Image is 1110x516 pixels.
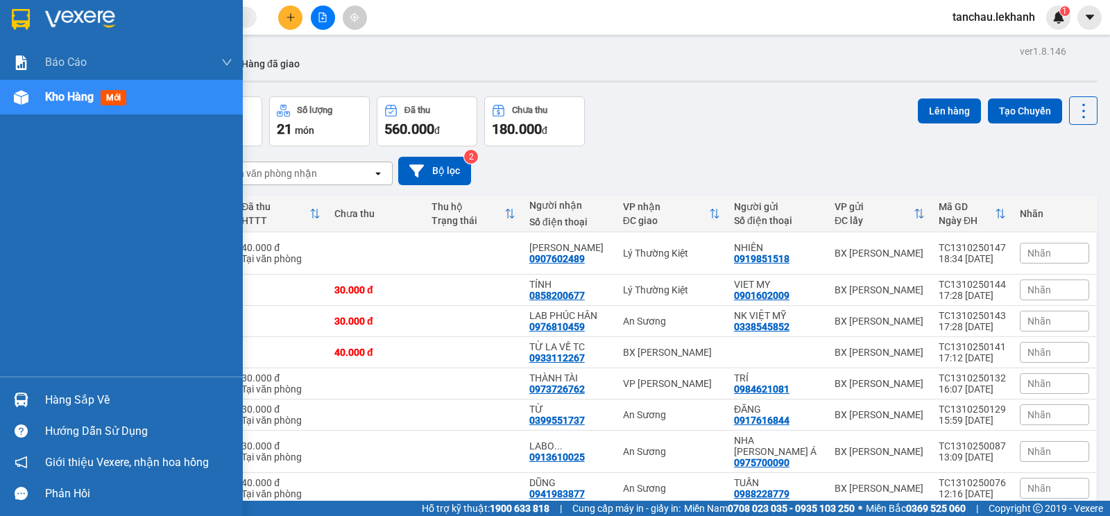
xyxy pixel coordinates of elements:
[334,316,418,327] div: 30.000 đ
[835,347,925,358] div: BX [PERSON_NAME]
[866,501,966,516] span: Miền Bắc
[278,6,302,30] button: plus
[350,12,359,22] span: aim
[464,150,478,164] sup: 2
[939,477,1006,488] div: TC1310250076
[529,200,609,211] div: Người nhận
[734,253,789,264] div: 0919851518
[542,125,547,136] span: đ
[1027,446,1051,457] span: Nhãn
[623,446,720,457] div: An Sương
[835,284,925,295] div: BX [PERSON_NAME]
[295,125,314,136] span: món
[377,96,477,146] button: Đã thu560.000đ
[939,310,1006,321] div: TC1310250143
[939,404,1006,415] div: TC1310250129
[734,215,821,226] div: Số điện thoại
[101,90,126,105] span: mới
[684,501,855,516] span: Miền Nam
[623,201,709,212] div: VP nhận
[45,421,232,442] div: Hướng dẫn sử dụng
[734,279,821,290] div: VIET MY
[734,415,789,426] div: 0917616844
[835,446,925,457] div: BX [PERSON_NAME]
[484,96,585,146] button: Chưa thu180.000đ
[15,456,28,469] span: notification
[14,55,28,70] img: solution-icon
[529,310,609,321] div: LAB PHÚC HÂN
[734,310,821,321] div: NK VIỆT MỸ
[623,347,720,358] div: BX [PERSON_NAME]
[529,372,609,384] div: THÀNH TÀI
[373,168,384,179] svg: open
[734,290,789,301] div: 0901602009
[734,435,821,457] div: NHA KHOA CHÂU Á
[425,196,522,232] th: Toggle SortBy
[939,352,1006,363] div: 17:12 [DATE]
[529,321,585,332] div: 0976810459
[939,452,1006,463] div: 13:09 [DATE]
[939,201,995,212] div: Mã GD
[1027,284,1051,295] span: Nhãn
[432,201,504,212] div: Thu hộ
[490,503,549,514] strong: 1900 633 818
[1027,378,1051,389] span: Nhãn
[529,341,609,352] div: TỪ LA VỀ TC
[1027,347,1051,358] span: Nhãn
[728,503,855,514] strong: 0708 023 035 - 0935 103 250
[835,316,925,327] div: BX [PERSON_NAME]
[241,488,321,499] div: Tại văn phòng
[1020,44,1066,59] div: ver 1.8.146
[234,196,327,232] th: Toggle SortBy
[241,215,309,226] div: HTTT
[241,415,321,426] div: Tại văn phòng
[1033,504,1043,513] span: copyright
[529,477,609,488] div: DŨNG
[529,279,609,290] div: TÍNH
[734,242,821,253] div: NHIÊN
[529,488,585,499] div: 0941983877
[334,284,418,295] div: 30.000 đ
[529,290,585,301] div: 0858200677
[835,378,925,389] div: BX [PERSON_NAME]
[241,452,321,463] div: Tại văn phòng
[939,440,1006,452] div: TC1310250087
[734,404,821,415] div: ĐĂNG
[384,121,434,137] span: 560.000
[616,196,727,232] th: Toggle SortBy
[734,457,789,468] div: 0975700090
[277,121,292,137] span: 21
[918,98,981,123] button: Lên hàng
[45,483,232,504] div: Phản hồi
[14,393,28,407] img: warehouse-icon
[14,90,28,105] img: warehouse-icon
[939,253,1006,264] div: 18:34 [DATE]
[939,415,1006,426] div: 15:59 [DATE]
[311,6,335,30] button: file-add
[529,384,585,395] div: 0973726762
[241,440,321,452] div: 30.000 đ
[734,384,789,395] div: 0984621081
[835,483,925,494] div: BX [PERSON_NAME]
[835,248,925,259] div: BX [PERSON_NAME]
[45,53,87,71] span: Báo cáo
[939,372,1006,384] div: TC1310250132
[529,253,585,264] div: 0907602489
[241,253,321,264] div: Tại văn phòng
[1020,208,1089,219] div: Nhãn
[939,341,1006,352] div: TC1310250141
[529,404,609,415] div: TỪ
[241,477,321,488] div: 40.000 đ
[988,98,1062,123] button: Tạo Chuyến
[734,321,789,332] div: 0338545852
[343,6,367,30] button: aim
[939,215,995,226] div: Ngày ĐH
[241,384,321,395] div: Tại văn phòng
[835,409,925,420] div: BX [PERSON_NAME]
[623,378,720,389] div: VP [PERSON_NAME]
[858,506,862,511] span: ⚪️
[734,477,821,488] div: TUẤN
[976,501,978,516] span: |
[241,404,321,415] div: 30.000 đ
[623,248,720,259] div: Lý Thường Kiệt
